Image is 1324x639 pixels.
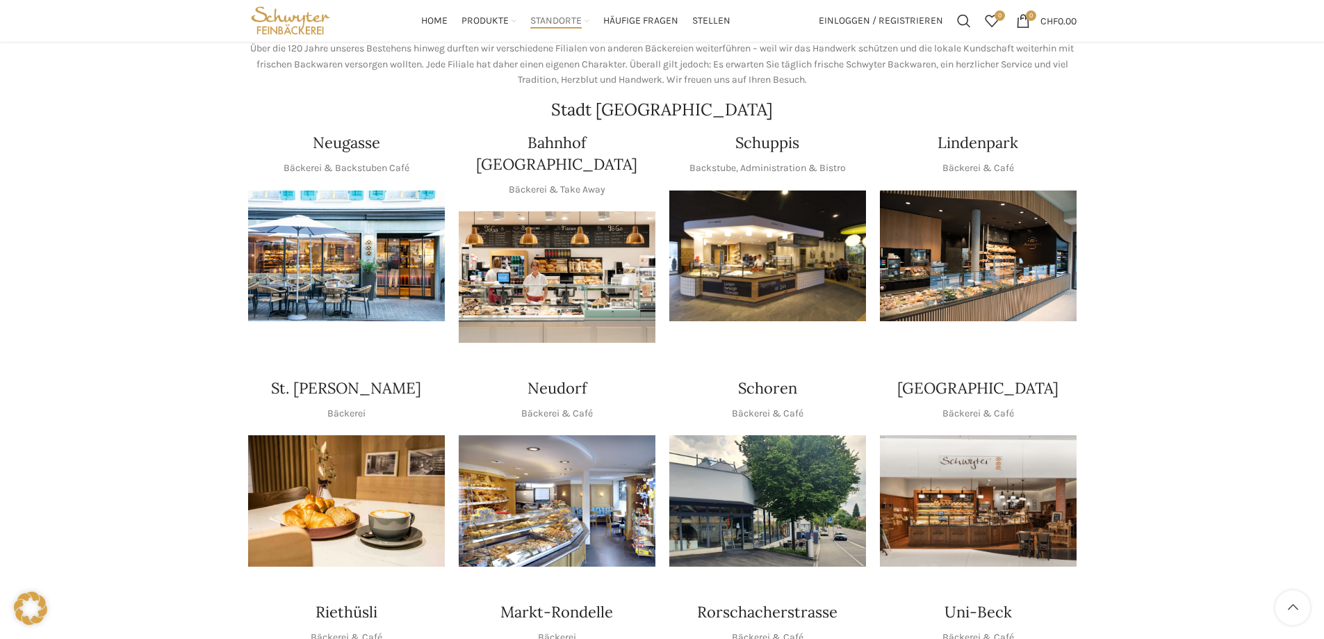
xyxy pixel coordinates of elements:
span: CHF [1040,15,1058,26]
bdi: 0.00 [1040,15,1077,26]
span: 0 [995,10,1005,21]
div: 1 / 1 [669,191,866,322]
img: Neugasse [248,191,445,322]
span: Standorte [530,15,582,28]
span: Einloggen / Registrieren [819,16,943,26]
img: Bahnhof St. Gallen [459,211,655,343]
a: Home [421,7,448,35]
h4: Markt-Rondelle [500,601,613,623]
h4: Lindenpark [938,132,1018,154]
img: Schwyter-1800x900 [880,435,1077,567]
img: 0842cc03-b884-43c1-a0c9-0889ef9087d6 copy [669,435,866,567]
p: Über die 120 Jahre unseres Bestehens hinweg durften wir verschiedene Filialen von anderen Bäckere... [248,41,1077,88]
div: Main navigation [340,7,811,35]
p: Bäckerei & Take Away [509,182,605,197]
a: Standorte [530,7,589,35]
a: Suchen [950,7,978,35]
h4: Uni-Beck [945,601,1012,623]
p: Bäckerei & Café [521,406,593,421]
p: Bäckerei & Café [942,406,1014,421]
div: 1 / 1 [459,435,655,567]
h4: St. [PERSON_NAME] [271,378,421,399]
h4: Schoren [738,378,797,399]
a: Stellen [692,7,730,35]
h4: Schuppis [735,132,799,154]
p: Bäckerei & Backstuben Café [284,161,409,176]
p: Bäckerei [327,406,366,421]
a: Häufige Fragen [603,7,678,35]
a: Produkte [461,7,516,35]
h4: Rorschacherstrasse [697,601,837,623]
img: Neudorf_1 [459,435,655,567]
div: 1 / 1 [248,435,445,567]
a: Site logo [248,14,334,26]
a: Scroll to top button [1275,590,1310,625]
span: Home [421,15,448,28]
h4: Bahnhof [GEOGRAPHIC_DATA] [459,132,655,175]
p: Bäckerei & Café [732,406,803,421]
div: 1 / 1 [669,435,866,567]
a: Einloggen / Registrieren [812,7,950,35]
div: 1 / 1 [459,211,655,343]
div: Meine Wunschliste [978,7,1006,35]
span: 0 [1026,10,1036,21]
h4: [GEOGRAPHIC_DATA] [897,378,1059,399]
p: Backstube, Administration & Bistro [689,161,846,176]
p: Bäckerei & Café [942,161,1014,176]
div: 1 / 1 [880,191,1077,322]
span: Häufige Fragen [603,15,678,28]
span: Produkte [461,15,509,28]
h2: Stadt [GEOGRAPHIC_DATA] [248,102,1077,118]
h4: Neudorf [528,378,587,399]
img: 017-e1571925257345 [880,191,1077,322]
a: 0 CHF0.00 [1009,7,1084,35]
h4: Riethüsli [316,601,377,623]
img: schwyter-23 [248,435,445,567]
span: Stellen [692,15,730,28]
a: 0 [978,7,1006,35]
div: 1 / 1 [248,191,445,322]
img: 150130-Schwyter-013 [669,191,866,322]
div: 1 / 1 [880,435,1077,567]
h4: Neugasse [313,132,380,154]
